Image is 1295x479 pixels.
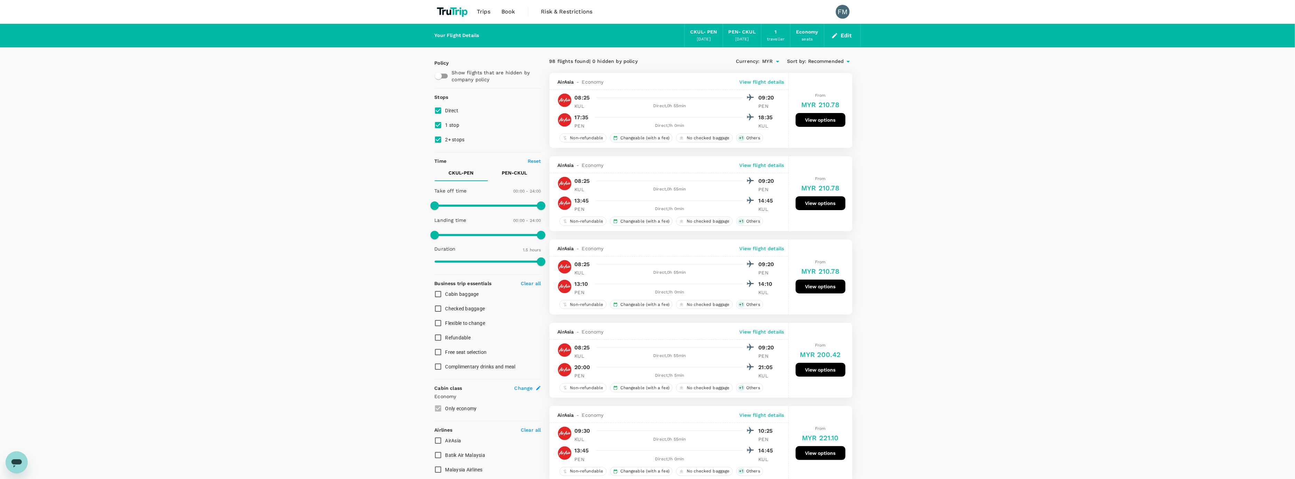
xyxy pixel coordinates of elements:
p: 09:20 [759,177,776,185]
span: - [574,162,582,169]
p: 08:25 [575,344,590,352]
div: Direct , 0h 55min [596,353,743,359]
img: AK [558,280,572,293]
span: Risk & Restrictions [541,8,593,16]
div: Non-refundable [559,217,607,226]
div: Direct , 0h 55min [596,186,743,193]
p: Economy [435,393,541,400]
button: View options [796,280,845,293]
span: No checked baggage [684,218,732,224]
p: CKUL - PEN [449,169,474,176]
p: 14:45 [759,197,776,205]
span: Others [743,135,763,141]
div: Direct , 0h 55min [596,436,743,443]
div: No checked baggage [676,217,733,226]
div: +1Others [736,383,763,392]
img: AK [558,177,572,190]
button: View options [796,113,845,127]
span: Changeable (with a fee) [618,468,672,474]
strong: Airlines [435,427,453,433]
span: Currency : [736,58,759,65]
span: - [574,245,582,252]
img: AK [558,196,572,210]
p: KUL [759,206,776,213]
p: PEN [575,206,592,213]
p: PEN [575,289,592,296]
p: PEN [759,103,776,110]
span: Sort by : [787,58,806,65]
span: AirAsia [558,412,574,419]
span: From [815,176,826,181]
p: Landing time [435,217,466,224]
p: 09:20 [759,344,776,352]
img: AK [558,363,572,377]
div: Changeable (with a fee) [610,133,673,142]
div: [DATE] [697,36,711,43]
div: No checked baggage [676,300,733,309]
span: Checked baggage [445,306,485,311]
div: No checked baggage [676,383,733,392]
img: AK [558,260,572,274]
span: From [815,93,826,98]
p: 17:35 [575,113,589,122]
span: Trips [477,8,490,16]
div: Economy [796,28,818,36]
p: KUL [759,456,776,463]
span: 1 stop [445,122,460,128]
div: Direct , 1h 5min [596,372,743,379]
div: Direct , 1h 0min [596,289,743,296]
p: PEN [575,372,592,379]
img: AK [558,93,572,107]
p: 18:35 [759,113,776,122]
p: Policy [435,59,441,66]
p: 09:20 [759,260,776,269]
h6: MYR 221.10 [802,432,839,443]
span: AirAsia [558,78,574,85]
iframe: Button to launch messaging window [6,451,28,473]
span: From [815,426,826,431]
p: KUL [575,269,592,276]
div: +1Others [736,300,763,309]
span: Non-refundable [567,218,606,224]
h6: MYR 200.42 [800,349,841,360]
span: No checked baggage [684,135,732,141]
p: KUL [575,103,592,110]
p: 08:25 [575,177,590,185]
div: 1 [775,28,777,36]
span: Others [743,302,763,308]
div: [DATE] [735,36,749,43]
span: + 1 [738,135,745,141]
p: KUL [759,289,776,296]
span: Recommended [808,58,844,65]
span: + 1 [738,468,745,474]
button: View options [796,446,845,460]
div: Changeable (with a fee) [610,467,673,476]
span: - [574,328,582,335]
span: Complimentary drinks and meal [445,364,516,369]
span: AirAsia [558,245,574,252]
p: 08:25 [575,94,590,102]
p: 13:45 [575,197,589,205]
div: Non-refundable [559,133,607,142]
span: Flexible to change [445,320,485,326]
div: Direct , 1h 0min [596,122,743,129]
p: View flight details [740,78,784,85]
h6: MYR 210.78 [801,99,840,110]
p: KUL [759,122,776,129]
span: Direct [445,108,459,113]
p: PEN [759,353,776,359]
p: PEN [759,186,776,193]
p: 08:25 [575,260,590,269]
p: Take off time [435,187,467,194]
span: Cabin baggage [445,291,479,297]
span: Non-refundable [567,302,606,308]
img: AK [558,446,572,460]
p: PEN [759,269,776,276]
p: View flight details [740,162,784,169]
div: seats [802,36,813,43]
strong: Cabin class [435,385,462,391]
button: Open [773,57,783,66]
div: Non-refundable [559,383,607,392]
p: 20:00 [575,363,590,372]
div: Direct , 0h 55min [596,269,743,276]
